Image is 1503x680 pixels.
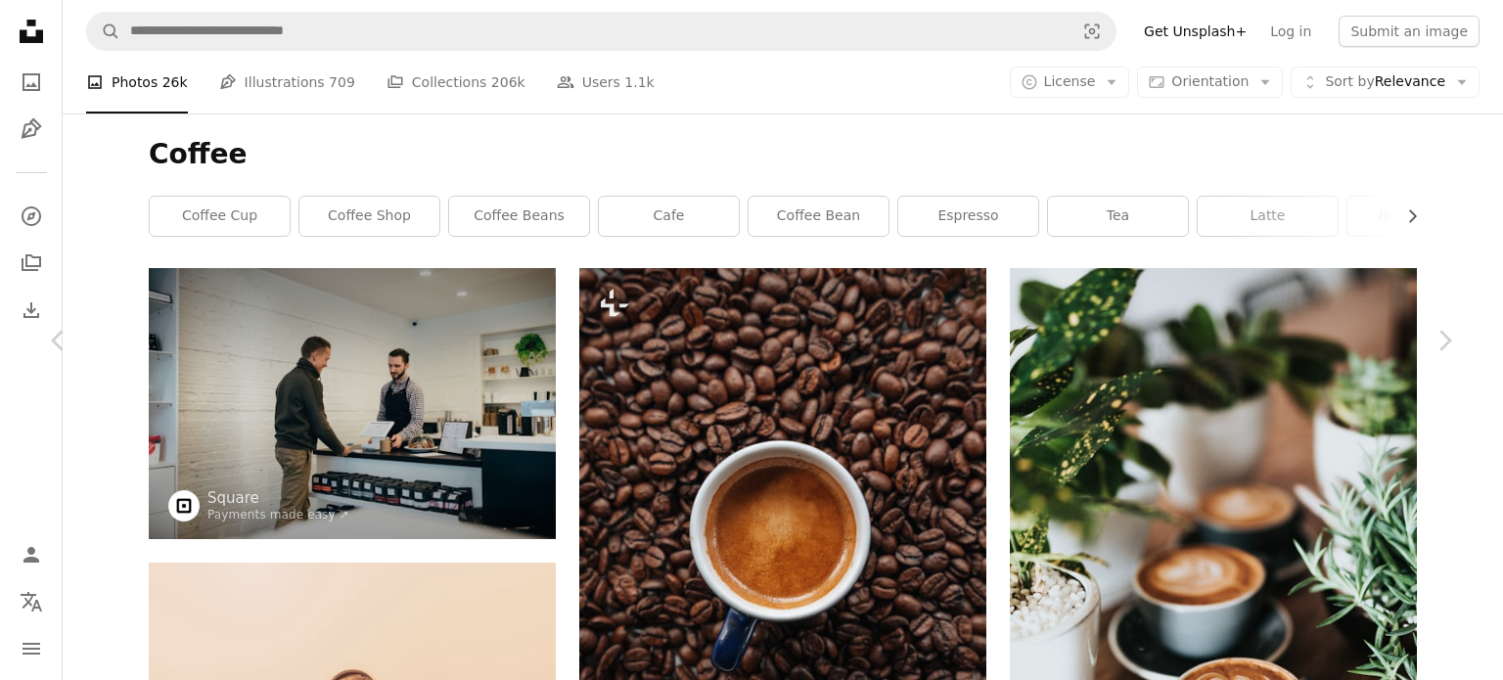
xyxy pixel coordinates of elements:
[1347,197,1487,236] a: iced coffee
[1325,73,1374,89] span: Sort by
[207,508,349,521] a: Payments made easy ↗
[207,488,349,508] a: Square
[491,71,525,93] span: 206k
[86,12,1116,51] form: Find visuals sitewide
[1339,16,1480,47] button: Submit an image
[1171,73,1249,89] span: Orientation
[557,51,655,113] a: Users 1.1k
[1137,67,1283,98] button: Orientation
[12,63,51,102] a: Photos
[1291,67,1480,98] button: Sort byRelevance
[1325,72,1445,92] span: Relevance
[1044,73,1096,89] span: License
[299,197,439,236] a: coffee shop
[624,71,654,93] span: 1.1k
[329,71,355,93] span: 709
[87,13,120,50] button: Search Unsplash
[1132,16,1258,47] a: Get Unsplash+
[219,51,355,113] a: Illustrations 709
[1386,247,1503,434] a: Next
[149,137,1417,172] h1: Coffee
[12,535,51,574] a: Log in / Sign up
[150,197,290,236] a: coffee cup
[1010,564,1417,581] a: shallow focus photography of coffee late in mug on table
[12,582,51,621] button: Language
[149,268,556,539] img: man buying item in shop
[449,197,589,236] a: coffee beans
[12,110,51,149] a: Illustrations
[12,197,51,236] a: Explore
[1048,197,1188,236] a: tea
[149,394,556,412] a: man buying item in shop
[599,197,739,236] a: cafe
[1069,13,1116,50] button: Visual search
[12,629,51,668] button: Menu
[12,244,51,283] a: Collections
[749,197,888,236] a: coffee bean
[1198,197,1338,236] a: latte
[579,522,986,540] a: a cup of coffee sitting on top of a pile of coffee beans
[1258,16,1323,47] a: Log in
[1394,197,1417,236] button: scroll list to the right
[168,490,200,521] img: Go to Square's profile
[898,197,1038,236] a: espresso
[1010,67,1130,98] button: License
[387,51,525,113] a: Collections 206k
